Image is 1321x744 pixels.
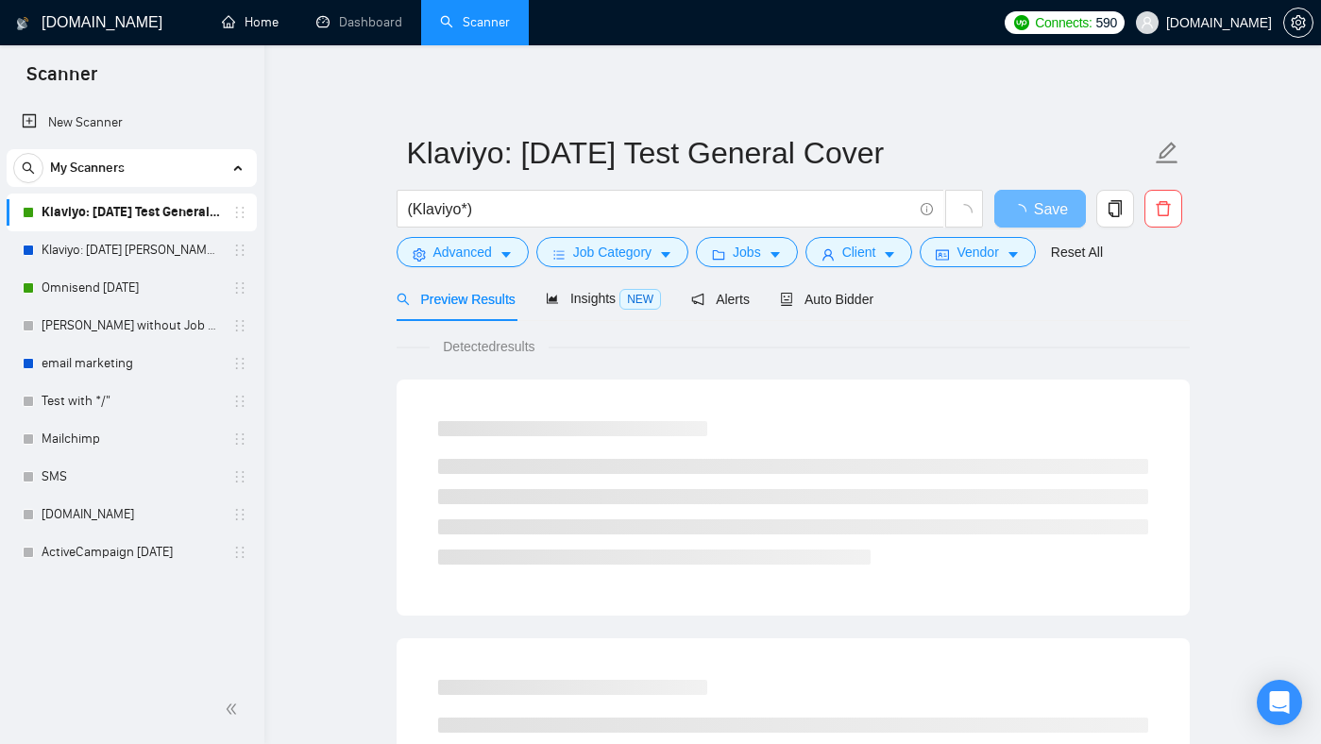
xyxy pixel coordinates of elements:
[42,533,221,571] a: ActiveCampaign [DATE]
[1096,12,1117,33] span: 590
[546,291,661,306] span: Insights
[232,318,247,333] span: holder
[413,247,426,262] span: setting
[7,149,257,571] li: My Scanners
[769,247,782,262] span: caret-down
[546,292,559,305] span: area-chart
[659,247,672,262] span: caret-down
[1141,16,1154,29] span: user
[16,8,29,39] img: logo
[536,237,688,267] button: barsJob Categorycaret-down
[397,293,410,306] span: search
[22,104,242,142] a: New Scanner
[1014,15,1029,30] img: upwork-logo.png
[222,14,279,30] a: homeHome
[232,469,247,484] span: holder
[1035,12,1092,33] span: Connects:
[42,307,221,345] a: [PERSON_NAME] without Job Category
[1051,242,1103,262] a: Reset All
[42,269,221,307] a: Omnisend [DATE]
[50,149,125,187] span: My Scanners
[232,205,247,220] span: holder
[42,345,221,382] a: email marketing
[42,458,221,496] a: SMS
[1097,200,1133,217] span: copy
[573,242,652,262] span: Job Category
[42,194,221,231] a: Klaviyo: [DATE] Test General Cover
[1096,190,1134,228] button: copy
[232,507,247,522] span: holder
[691,293,704,306] span: notification
[842,242,876,262] span: Client
[1034,197,1068,221] span: Save
[552,247,566,262] span: bars
[433,242,492,262] span: Advanced
[1011,204,1034,219] span: loading
[1283,15,1313,30] a: setting
[232,243,247,258] span: holder
[956,204,973,221] span: loading
[232,394,247,409] span: holder
[957,242,998,262] span: Vendor
[936,247,949,262] span: idcard
[232,356,247,371] span: holder
[225,700,244,719] span: double-left
[232,431,247,447] span: holder
[1007,247,1020,262] span: caret-down
[232,280,247,296] span: holder
[696,237,798,267] button: folderJobscaret-down
[316,14,402,30] a: dashboardDashboard
[733,242,761,262] span: Jobs
[821,247,835,262] span: user
[691,292,750,307] span: Alerts
[619,289,661,310] span: NEW
[11,60,112,100] span: Scanner
[408,197,912,221] input: Search Freelance Jobs...
[1257,680,1302,725] div: Open Intercom Messenger
[42,420,221,458] a: Mailchimp
[397,237,529,267] button: settingAdvancedcaret-down
[883,247,896,262] span: caret-down
[232,545,247,560] span: holder
[921,203,933,215] span: info-circle
[42,231,221,269] a: Klaviyo: [DATE] [PERSON_NAME] [MEDICAL_DATA]
[780,292,873,307] span: Auto Bidder
[1283,8,1313,38] button: setting
[712,247,725,262] span: folder
[42,382,221,420] a: Test with */"
[1284,15,1313,30] span: setting
[407,129,1151,177] input: Scanner name...
[500,247,513,262] span: caret-down
[430,336,548,357] span: Detected results
[805,237,913,267] button: userClientcaret-down
[397,292,516,307] span: Preview Results
[1155,141,1179,165] span: edit
[1144,190,1182,228] button: delete
[780,293,793,306] span: robot
[440,14,510,30] a: searchScanner
[920,237,1035,267] button: idcardVendorcaret-down
[14,161,42,175] span: search
[13,153,43,183] button: search
[994,190,1086,228] button: Save
[7,104,257,142] li: New Scanner
[42,496,221,533] a: [DOMAIN_NAME]
[1145,200,1181,217] span: delete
